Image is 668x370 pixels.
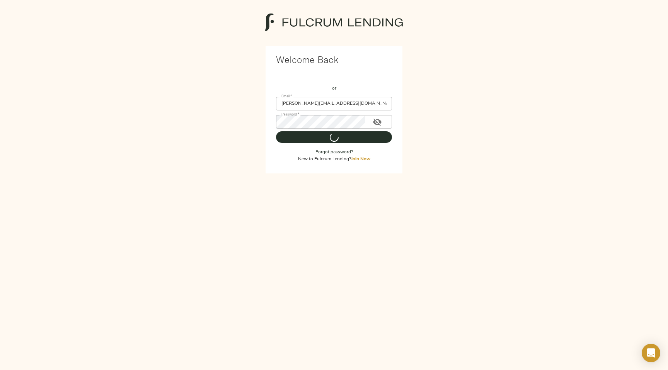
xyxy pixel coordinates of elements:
a: Forgot password? [315,150,353,154]
span: or [326,84,343,93]
img: logo [265,14,403,31]
div: Open Intercom Messenger [642,344,660,362]
iframe: Sign in with Google Button [272,67,396,84]
a: Join Now [351,157,370,161]
h1: Welcome Back [276,54,392,65]
p: New to Fulcrum Lending? [276,156,392,163]
button: Toggle password visibility [368,113,387,131]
